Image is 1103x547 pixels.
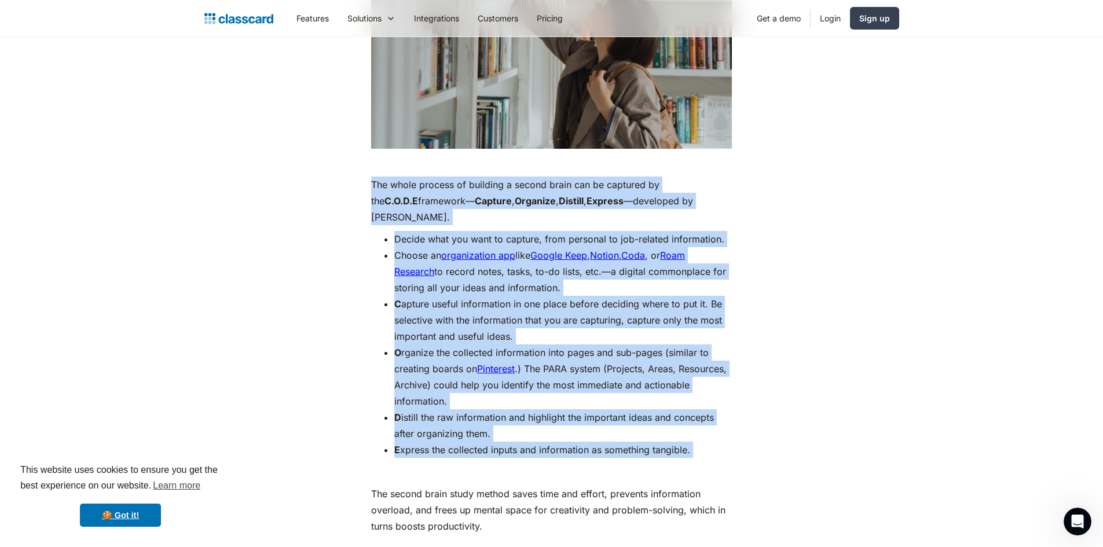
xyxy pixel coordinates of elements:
a: Coda [621,249,645,261]
strong: E [394,444,400,456]
li: xpress the collected inputs and information as something tangible. [394,442,732,458]
div: cookieconsent [9,452,232,538]
li: rganize the collected information into pages and sub-pages (similar to creating boards on .) The ... [394,344,732,409]
a: Features [287,5,338,31]
strong: C.O.D.E [384,195,418,207]
div: Sign up [859,12,890,24]
a: Get a demo [747,5,810,31]
a: Pricing [527,5,572,31]
a: learn more about cookies [151,477,202,494]
li: apture useful information in one place before deciding where to put it. Be selective with the inf... [394,296,732,344]
p: The second brain study method saves time and effort, prevents information overload, and frees up ... [371,486,732,534]
a: Notion [590,249,619,261]
a: dismiss cookie message [80,504,161,527]
strong: Organize [515,195,556,207]
a: home [204,10,273,27]
a: Sign up [850,7,899,30]
p: ‍ [371,155,732,171]
strong: Distill [559,195,584,207]
strong: C [394,298,401,310]
strong: O [394,347,401,358]
a: Integrations [405,5,468,31]
a: Google Keep [530,249,587,261]
strong: Capture [475,195,512,207]
a: Pinterest [477,363,515,375]
div: Solutions [338,5,405,31]
a: organization app [441,249,515,261]
li: istill the raw information and highlight the important ideas and concepts after organizing them. [394,409,732,442]
iframe: Intercom live chat [1064,508,1091,535]
div: Solutions [347,12,382,24]
p: ‍ [371,464,732,480]
a: Customers [468,5,527,31]
a: Login [811,5,850,31]
strong: D [394,412,401,423]
p: The whole process of building a second brain can be captured by the framework— , , , —developed b... [371,177,732,225]
li: Decide what you want to capture, from personal to job-related information. [394,231,732,247]
span: This website uses cookies to ensure you get the best experience on our website. [20,463,221,494]
li: Choose an like , , , or to record notes, tasks, to-do lists, etc.—a digital commonplace for stori... [394,247,732,296]
strong: Express [587,195,624,207]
